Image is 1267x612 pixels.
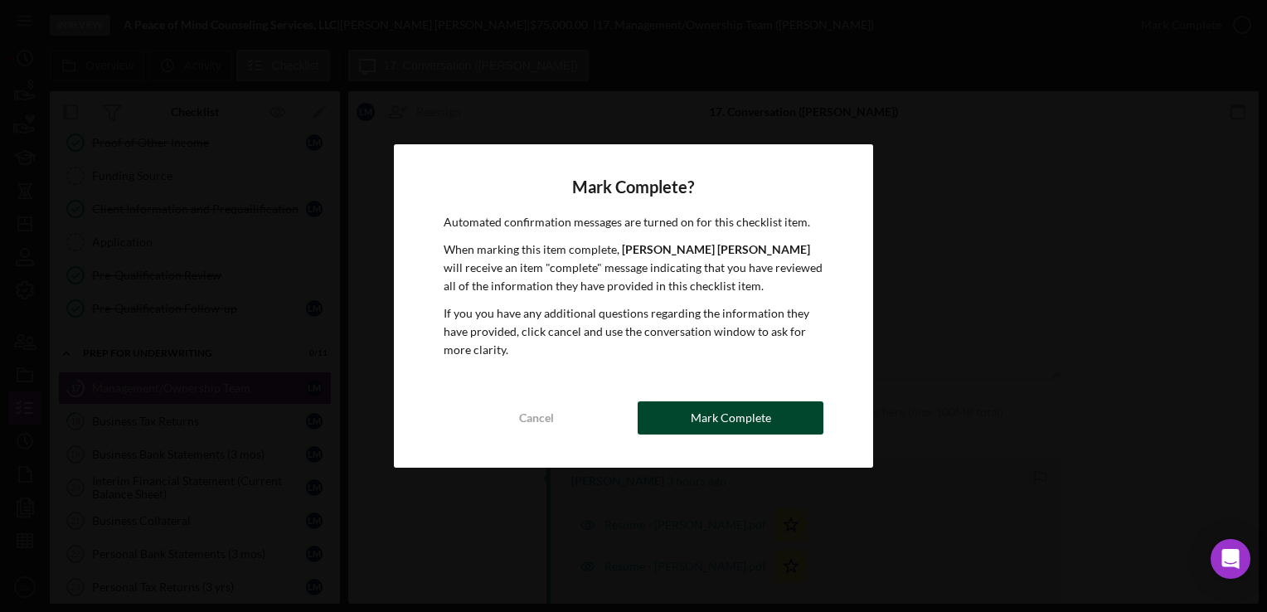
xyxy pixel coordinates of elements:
[444,304,823,360] p: If you you have any additional questions regarding the information they have provided, click canc...
[691,401,771,435] div: Mark Complete
[444,240,823,296] p: When marking this item complete, will receive an item "complete" message indicating that you have...
[1211,539,1250,579] div: Open Intercom Messenger
[444,401,629,435] button: Cancel
[638,401,823,435] button: Mark Complete
[622,242,810,256] b: [PERSON_NAME] [PERSON_NAME]
[444,213,823,231] p: Automated confirmation messages are turned on for this checklist item.
[444,177,823,197] h4: Mark Complete?
[519,401,554,435] div: Cancel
